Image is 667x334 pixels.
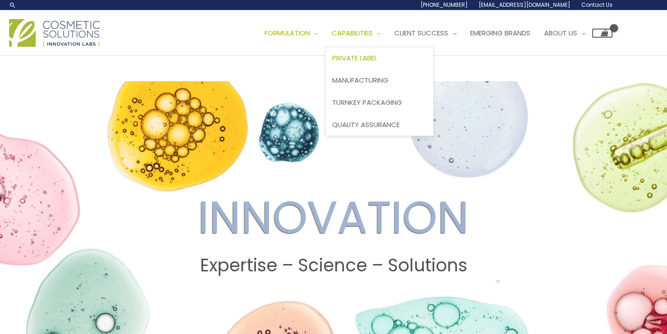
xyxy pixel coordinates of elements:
[463,20,537,47] a: Emerging Brands
[537,20,592,47] a: About Us
[332,98,402,107] span: Turnkey Packaging
[325,91,433,113] a: Turnkey Packaging
[332,28,373,38] span: Capabilities
[479,1,570,9] span: [EMAIL_ADDRESS][DOMAIN_NAME]
[544,28,577,38] span: About Us
[258,20,325,47] a: Formulation
[332,75,388,85] span: Manufacturing
[470,28,530,38] span: Emerging Brands
[421,1,468,9] span: [PHONE_NUMBER]
[325,47,433,69] a: Private Label
[387,20,463,47] a: Client Success
[251,20,613,47] nav: Site Navigation
[325,113,433,136] a: Quality Assurance
[9,191,658,244] h2: INNOVATION
[394,28,448,38] span: Client Success
[325,20,387,47] a: Capabilities
[9,255,658,276] h2: Expertise – Science – Solutions
[265,28,310,38] span: Formulation
[332,120,400,129] span: Quality Assurance
[9,1,16,9] a: Search icon link
[9,19,100,47] img: Cosmetic Solutions Logo
[332,53,377,63] span: Private Label
[325,69,433,92] a: Manufacturing
[581,1,613,9] span: Contact Us
[592,29,613,38] a: View Shopping Cart, empty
